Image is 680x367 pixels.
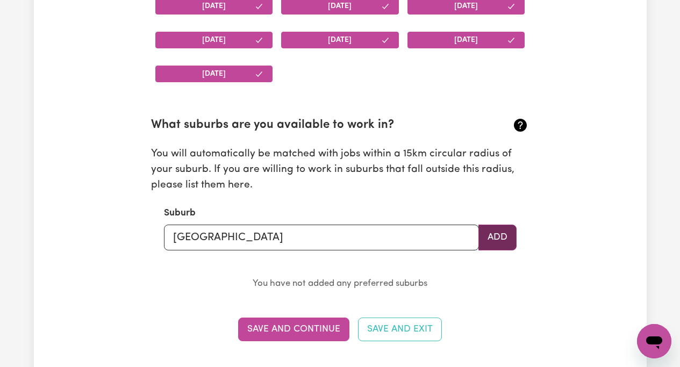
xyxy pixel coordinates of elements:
[281,32,399,48] button: [DATE]
[164,206,196,220] label: Suburb
[151,118,467,133] h2: What suburbs are you available to work in?
[478,225,517,250] button: Add to preferred suburbs
[155,66,273,82] button: [DATE]
[358,318,442,341] button: Save and Exit
[164,225,479,250] input: e.g. North Bondi, New South Wales
[253,279,427,288] small: You have not added any preferred suburbs
[151,147,529,193] p: You will automatically be matched with jobs within a 15km circular radius of your suburb. If you ...
[238,318,349,341] button: Save and Continue
[407,32,525,48] button: [DATE]
[637,324,671,358] iframe: Button to launch messaging window
[155,32,273,48] button: [DATE]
